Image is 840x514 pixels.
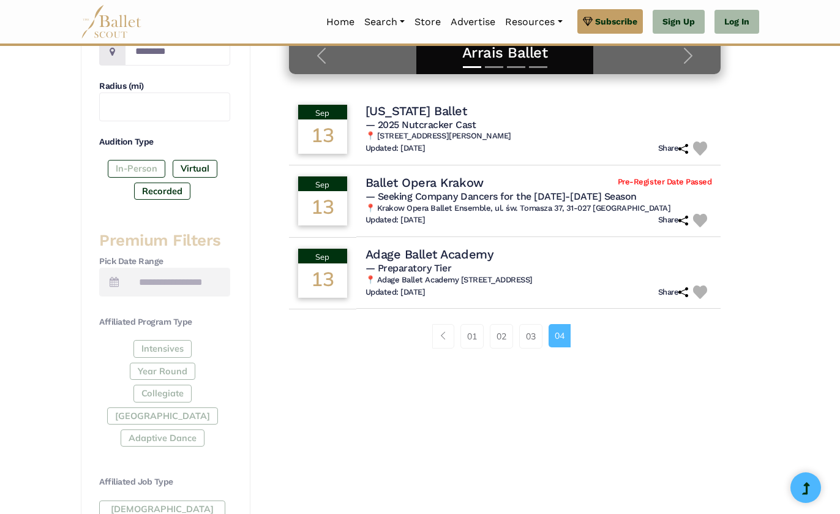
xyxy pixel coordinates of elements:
div: Sep [298,105,347,119]
h6: Updated: [DATE] [366,287,426,298]
a: 03 [519,324,542,349]
span: — Preparatory Tier [366,262,451,274]
img: gem.svg [583,15,593,28]
h6: Share [658,287,689,298]
h6: 📍 Krakow Opera Ballet Ensemble, ul. św. Tomasza 37, 31-027 [GEOGRAPHIC_DATA] [366,203,712,214]
button: Slide 1 [463,60,481,74]
h6: 📍 [STREET_ADDRESS][PERSON_NAME] [366,131,712,142]
a: 02 [490,324,513,349]
h4: Pick Date Range [99,255,230,268]
a: Store [410,9,446,35]
button: Slide 4 [529,60,547,74]
a: Sign Up [653,10,705,34]
label: In-Person [108,160,165,177]
a: Resources [500,9,567,35]
h6: Updated: [DATE] [366,143,426,154]
h4: Ballet Opera Krakow [366,175,484,191]
label: Recorded [134,183,190,200]
input: Location [125,37,230,66]
a: Advertise [446,9,500,35]
a: Log In [714,10,759,34]
a: 04 [549,324,571,347]
div: 13 [298,191,347,225]
label: Virtual [173,160,217,177]
a: Subscribe [577,9,643,34]
h3: Premium Filters [99,230,230,251]
h4: Affiliated Job Type [99,476,230,488]
a: Search [359,9,410,35]
h4: Adage Ballet Academy [366,246,493,262]
a: Home [321,9,359,35]
h4: [US_STATE] Ballet [366,103,467,119]
div: Sep [298,176,347,191]
span: Pre-Register Date Passed [618,177,711,187]
span: Subscribe [595,15,637,28]
button: Slide 2 [485,60,503,74]
div: 13 [298,263,347,298]
span: — 2025 Nutcracker Cast [366,119,476,130]
button: Slide 3 [507,60,525,74]
h6: Updated: [DATE] [366,215,426,225]
a: Arrais Ballet [301,43,709,62]
h4: Audition Type [99,136,230,148]
h6: Share [658,143,689,154]
h4: Affiliated Program Type [99,316,230,328]
h4: Radius (mi) [99,80,230,93]
span: — Seeking Company Dancers for the [DATE]-[DATE] Season [366,191,637,202]
div: 13 [298,119,347,154]
nav: Page navigation example [432,324,577,349]
h6: Share [658,215,689,225]
div: Sep [298,249,347,263]
h6: 📍 Adage Ballet Academy [STREET_ADDRESS] [366,275,712,285]
a: 01 [460,324,484,349]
